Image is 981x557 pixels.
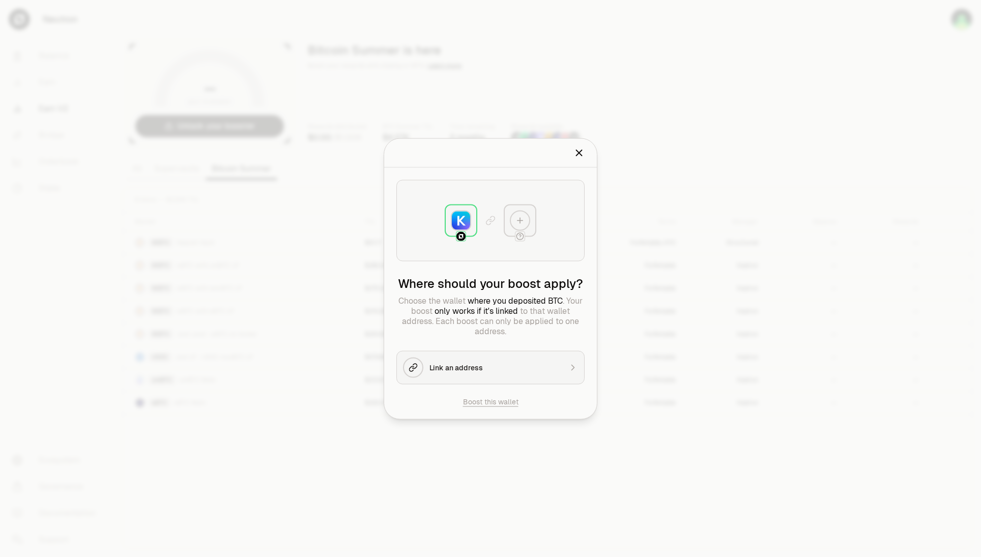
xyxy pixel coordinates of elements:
[396,350,585,384] button: Link an address
[429,362,562,372] div: Link an address
[452,211,470,229] img: Keplr
[573,145,585,160] button: Close
[435,305,518,316] span: only works if it's linked
[468,295,563,306] span: where you deposited BTC
[396,275,585,291] h2: Where should your boost apply?
[463,396,518,406] button: Boost this wallet
[396,296,585,336] p: Choose the wallet . Your boost to that wallet address. Each boost can only be applied to one addr...
[456,231,466,241] img: Neutron Logo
